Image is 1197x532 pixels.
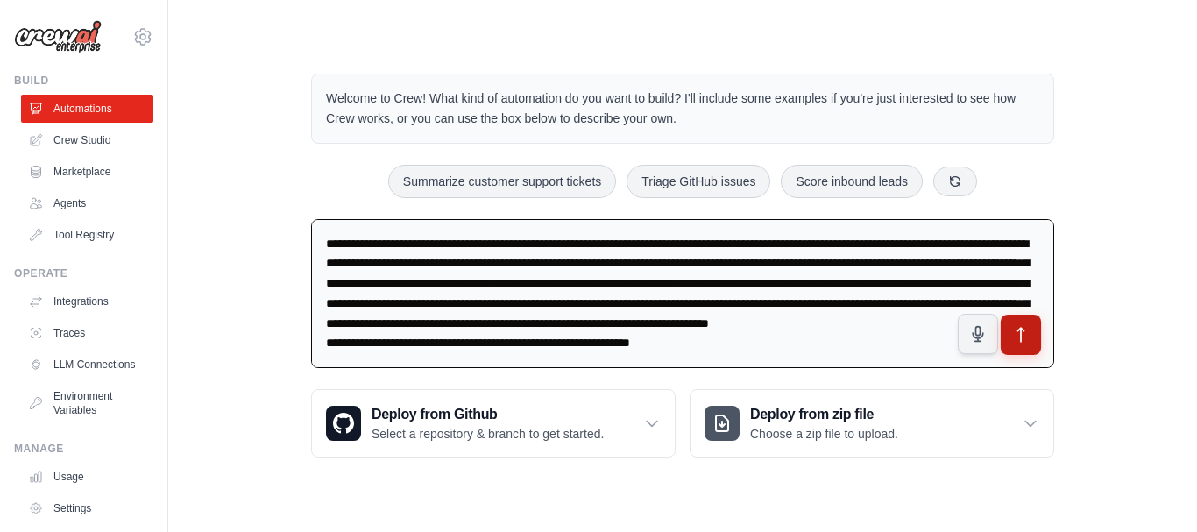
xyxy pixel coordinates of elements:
[21,287,153,316] a: Integrations
[21,126,153,154] a: Crew Studio
[326,89,1039,129] p: Welcome to Crew! What kind of automation do you want to build? I'll include some examples if you'...
[21,221,153,249] a: Tool Registry
[750,404,898,425] h3: Deploy from zip file
[21,351,153,379] a: LLM Connections
[372,425,604,443] p: Select a repository & branch to get started.
[21,463,153,491] a: Usage
[388,165,616,198] button: Summarize customer support tickets
[14,74,153,88] div: Build
[14,266,153,280] div: Operate
[21,382,153,424] a: Environment Variables
[21,319,153,347] a: Traces
[14,20,102,53] img: Logo
[627,165,770,198] button: Triage GitHub issues
[1109,448,1197,532] iframe: Chat Widget
[750,425,898,443] p: Choose a zip file to upload.
[21,494,153,522] a: Settings
[21,158,153,186] a: Marketplace
[781,165,923,198] button: Score inbound leads
[372,404,604,425] h3: Deploy from Github
[21,95,153,123] a: Automations
[21,189,153,217] a: Agents
[14,442,153,456] div: Manage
